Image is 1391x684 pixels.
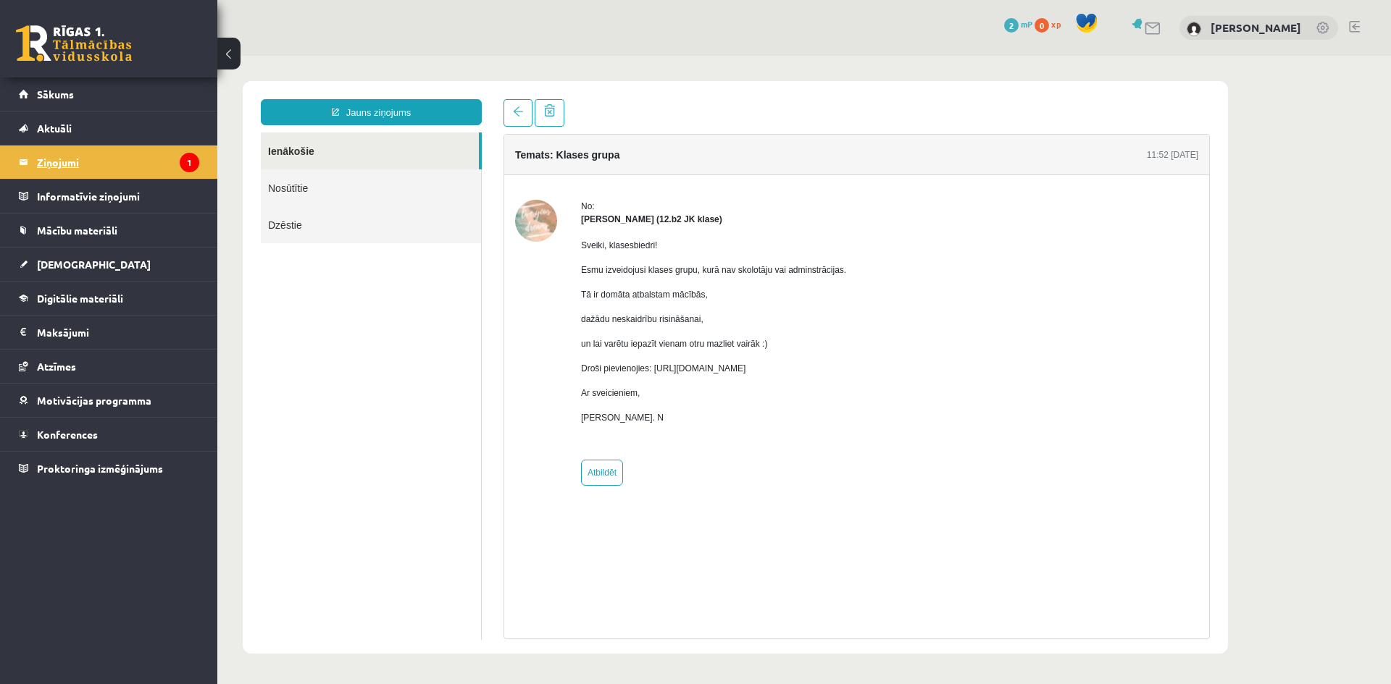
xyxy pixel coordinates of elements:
[37,292,123,305] span: Digitālie materiāli
[364,331,629,344] p: Ar sveicieniem,
[364,183,629,196] p: Sveiki, klasesbiedri!
[19,350,199,383] a: Atzīmes
[364,306,629,319] p: Droši pievienojies: [URL][DOMAIN_NAME]
[43,151,264,187] a: Dzēstie
[37,180,199,213] legend: Informatīvie ziņojumi
[37,145,199,179] legend: Ziņojumi
[37,462,163,475] span: Proktoringa izmēģinājums
[43,77,262,114] a: Ienākošie
[298,144,340,186] img: Marta Laura Neļķe
[364,159,505,169] strong: [PERSON_NAME] (12.b2 JK klase)
[19,145,199,179] a: Ziņojumi1
[364,208,629,221] p: Esmu izveidojusi klases grupu, kurā nav skolotāju vai adminstrācijas.
[364,144,629,157] div: No:
[43,114,264,151] a: Nosūtītie
[19,77,199,111] a: Sākums
[1187,22,1201,36] img: Ernests Muška
[1004,18,1032,30] a: 2 mP
[364,257,629,270] p: dažādu neskaidrību risināšanai,
[37,258,151,271] span: [DEMOGRAPHIC_DATA]
[37,224,117,237] span: Mācību materiāli
[364,232,629,245] p: Tā ir domāta atbalstam mācībās,
[364,404,406,430] a: Atbildēt
[37,428,98,441] span: Konferences
[37,122,72,135] span: Aktuāli
[1051,18,1061,30] span: xp
[37,316,199,349] legend: Maksājumi
[19,214,199,247] a: Mācību materiāli
[19,452,199,485] a: Proktoringa izmēģinājums
[1211,20,1301,35] a: [PERSON_NAME]
[298,93,402,105] h4: Temats: Klases grupa
[19,248,199,281] a: [DEMOGRAPHIC_DATA]
[1004,18,1019,33] span: 2
[37,88,74,101] span: Sākums
[16,25,132,62] a: Rīgas 1. Tālmācības vidusskola
[1021,18,1032,30] span: mP
[364,355,629,368] p: [PERSON_NAME]. N
[364,282,629,295] p: un lai varētu iepazīt vienam otru mazliet vairāk :)
[19,384,199,417] a: Motivācijas programma
[19,180,199,213] a: Informatīvie ziņojumi
[19,111,199,145] a: Aktuāli
[43,43,264,69] a: Jauns ziņojums
[180,153,199,172] i: 1
[1035,18,1068,30] a: 0 xp
[19,418,199,451] a: Konferences
[19,316,199,349] a: Maksājumi
[37,360,76,373] span: Atzīmes
[37,394,151,407] span: Motivācijas programma
[930,93,981,106] div: 11:52 [DATE]
[1035,18,1049,33] span: 0
[19,282,199,315] a: Digitālie materiāli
